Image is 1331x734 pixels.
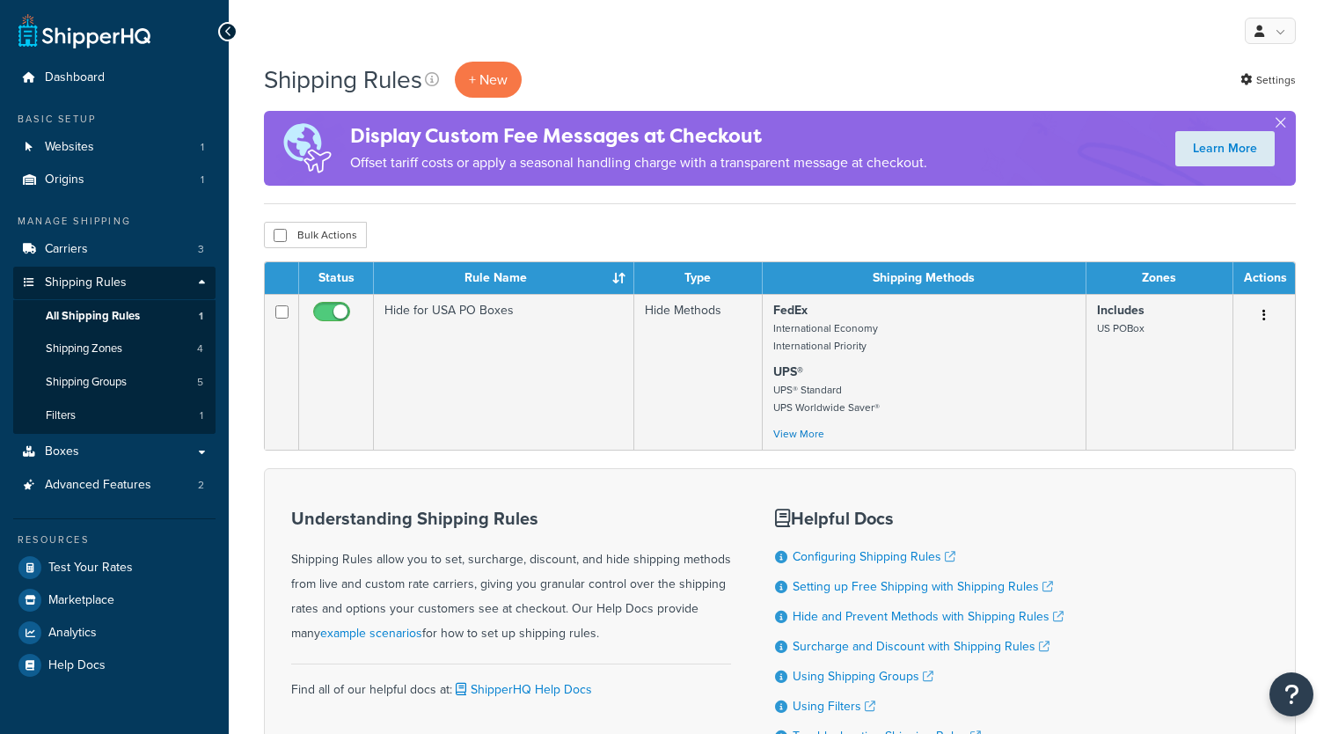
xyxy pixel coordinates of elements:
[1097,301,1145,319] strong: Includes
[13,164,216,196] a: Origins 1
[45,140,94,155] span: Websites
[374,294,634,450] td: Hide for USA PO Boxes
[13,333,216,365] li: Shipping Zones
[350,150,927,175] p: Offset tariff costs or apply a seasonal handling charge with a transparent message at checkout.
[13,532,216,547] div: Resources
[45,444,79,459] span: Boxes
[13,400,216,432] a: Filters 1
[1175,131,1275,166] a: Learn More
[13,300,216,333] li: All Shipping Rules
[45,172,84,187] span: Origins
[48,658,106,673] span: Help Docs
[198,478,204,493] span: 2
[48,593,114,608] span: Marketplace
[773,382,880,415] small: UPS® Standard UPS Worldwide Saver®
[46,408,76,423] span: Filters
[13,650,216,681] a: Help Docs
[13,62,216,94] a: Dashboard
[13,617,216,649] a: Analytics
[13,131,216,164] li: Websites
[13,233,216,266] li: Carriers
[291,509,731,646] div: Shipping Rules allow you to set, surcharge, discount, and hide shipping methods from live and cus...
[793,667,933,686] a: Using Shipping Groups
[45,275,127,290] span: Shipping Rules
[13,436,216,468] a: Boxes
[455,62,522,98] p: + New
[201,172,204,187] span: 1
[264,62,422,97] h1: Shipping Rules
[264,111,350,186] img: duties-banner-06bc72dcb5fe05cb3f9472aba00be2ae8eb53ab6f0d8bb03d382ba314ac3c341.png
[374,262,634,294] th: Rule Name : activate to sort column ascending
[1240,68,1296,92] a: Settings
[13,267,216,299] a: Shipping Rules
[634,262,763,294] th: Type
[773,363,803,381] strong: UPS®
[46,309,140,324] span: All Shipping Rules
[350,121,927,150] h4: Display Custom Fee Messages at Checkout
[48,626,97,641] span: Analytics
[773,320,878,354] small: International Economy International Priority
[18,13,150,48] a: ShipperHQ Home
[13,131,216,164] a: Websites 1
[13,366,216,399] a: Shipping Groups 5
[775,509,1064,528] h3: Helpful Docs
[793,577,1053,596] a: Setting up Free Shipping with Shipping Rules
[793,697,875,716] a: Using Filters
[793,607,1064,626] a: Hide and Prevent Methods with Shipping Rules
[291,509,731,528] h3: Understanding Shipping Rules
[48,561,133,576] span: Test Your Rates
[320,624,422,642] a: example scenarios
[13,366,216,399] li: Shipping Groups
[793,547,955,566] a: Configuring Shipping Rules
[13,469,216,502] a: Advanced Features 2
[634,294,763,450] td: Hide Methods
[793,637,1049,656] a: Surcharge and Discount with Shipping Rules
[13,267,216,434] li: Shipping Rules
[13,333,216,365] a: Shipping Zones 4
[46,341,122,356] span: Shipping Zones
[45,478,151,493] span: Advanced Features
[13,400,216,432] li: Filters
[1233,262,1295,294] th: Actions
[291,664,731,702] div: Find all of our helpful docs at:
[773,426,824,442] a: View More
[773,301,808,319] strong: FedEx
[200,408,203,423] span: 1
[201,140,204,155] span: 1
[763,262,1086,294] th: Shipping Methods
[1269,672,1313,716] button: Open Resource Center
[45,242,88,257] span: Carriers
[13,164,216,196] li: Origins
[264,222,367,248] button: Bulk Actions
[46,375,127,390] span: Shipping Groups
[13,214,216,229] div: Manage Shipping
[199,309,203,324] span: 1
[197,341,203,356] span: 4
[13,584,216,616] a: Marketplace
[13,469,216,502] li: Advanced Features
[13,233,216,266] a: Carriers 3
[13,300,216,333] a: All Shipping Rules 1
[198,242,204,257] span: 3
[1097,320,1145,336] small: US POBox
[452,680,592,699] a: ShipperHQ Help Docs
[299,262,374,294] th: Status
[13,552,216,584] a: Test Your Rates
[197,375,203,390] span: 5
[1086,262,1233,294] th: Zones
[13,112,216,127] div: Basic Setup
[45,70,105,85] span: Dashboard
